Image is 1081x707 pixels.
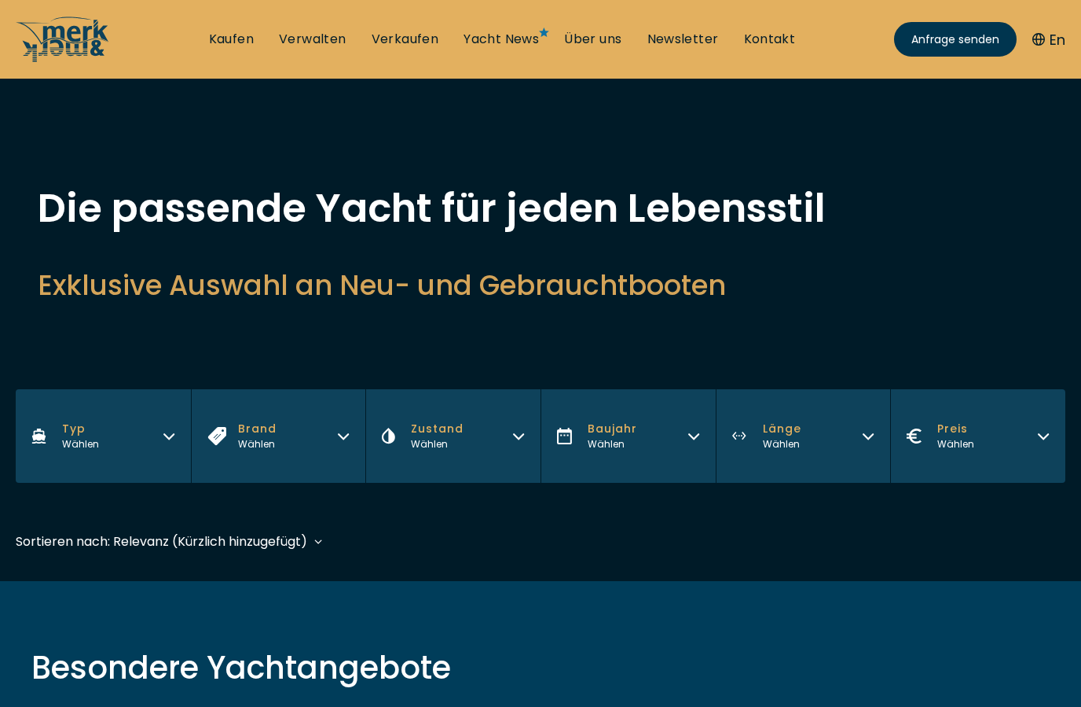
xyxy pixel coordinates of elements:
h2: Exklusive Auswahl an Neu- und Gebrauchtbooten [38,266,1043,304]
span: Typ [62,421,99,437]
span: Baujahr [588,421,637,437]
a: Kontakt [744,31,796,48]
a: Über uns [564,31,621,48]
a: Verkaufen [372,31,439,48]
button: BaujahrWählen [540,389,716,483]
button: ZustandWählen [365,389,540,483]
a: Newsletter [647,31,719,48]
a: Anfrage senden [894,22,1017,57]
div: Wählen [62,437,99,451]
span: Länge [763,421,801,437]
div: Wählen [588,437,637,451]
a: Kaufen [209,31,254,48]
div: Wählen [937,437,974,451]
span: Zustand [411,421,464,437]
span: Preis [937,421,974,437]
button: LängeWählen [716,389,891,483]
span: Anfrage senden [911,31,999,48]
div: Wählen [411,437,464,451]
div: Wählen [763,437,801,451]
button: BrandWählen [191,389,366,483]
h1: Die passende Yacht für jeden Lebensstil [38,189,1043,228]
span: Brand [238,421,277,437]
button: En [1032,29,1065,50]
div: Wählen [238,437,277,451]
a: Yacht News [464,31,539,48]
button: TypWählen [16,389,191,483]
a: Verwalten [279,31,346,48]
button: PreisWählen [890,389,1065,483]
div: Sortieren nach: Relevanz (Kürzlich hinzugefügt) [16,532,307,551]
